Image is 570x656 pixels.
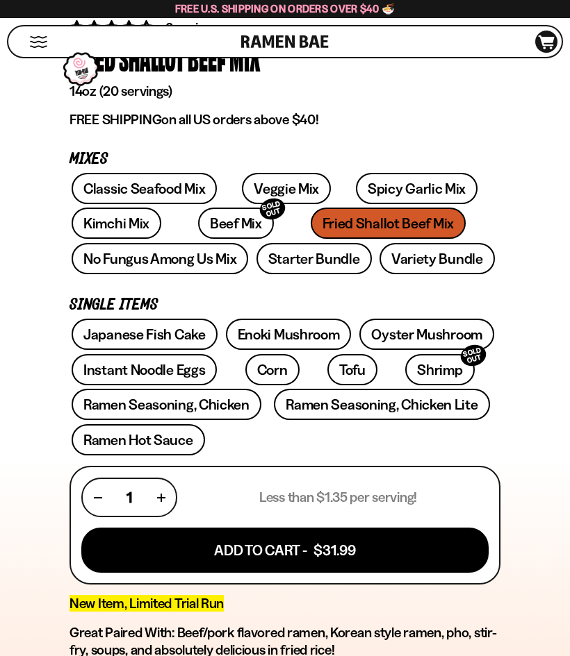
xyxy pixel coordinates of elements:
[242,173,331,204] a: Veggie Mix
[274,389,489,420] a: Ramen Seasoning, Chicken Lite
[72,354,217,385] a: Instant Noodle Eggs
[72,319,218,350] a: Japanese Fish Cake
[380,243,495,274] a: Variety Bundle
[226,319,352,350] a: Enoki Mushroom
[257,196,288,223] div: SOLD OUT
[458,342,489,369] div: SOLD OUT
[175,2,396,15] span: Free U.S. Shipping on Orders over $40 🍜
[405,354,474,385] a: ShrimpSOLD OUT
[70,153,500,166] p: Mixes
[327,354,377,385] a: Tofu
[70,83,500,100] p: 14oz (20 servings)
[256,243,372,274] a: Starter Bundle
[72,389,261,420] a: Ramen Seasoning, Chicken
[72,243,248,274] a: No Fungus Among Us Mix
[70,111,500,128] p: on all US orders above $40!
[245,354,300,385] a: Corn
[81,528,489,573] button: Add To Cart - $31.99
[359,319,494,350] a: Oyster Mushroom
[70,298,500,312] p: Single Items
[127,489,132,506] span: 1
[356,173,478,204] a: Spicy Garlic Mix
[259,489,417,506] p: Less than $1.35 per serving!
[70,111,161,128] strong: FREE SHIPPING
[72,173,217,204] a: Classic Seafood Mix
[29,36,48,48] button: Mobile Menu Trigger
[198,208,274,239] a: Beef MixSOLD OUT
[72,208,161,239] a: Kimchi Mix
[72,424,205,455] a: Ramen Hot Sauce
[70,595,224,612] span: New Item, Limited Trial Run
